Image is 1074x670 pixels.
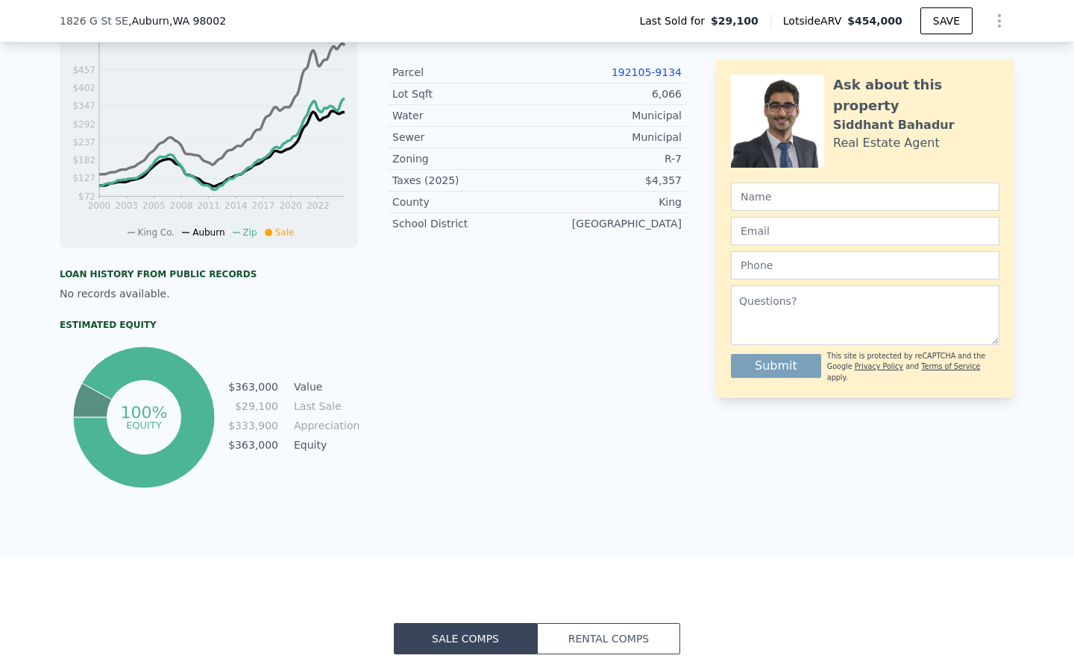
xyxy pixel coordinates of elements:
div: Parcel [392,65,537,80]
span: 1826 G St SE [60,13,128,28]
tspan: $347 [72,101,95,111]
td: Appreciation [291,417,358,434]
button: Rental Comps [537,623,680,654]
tspan: equity [126,419,162,430]
div: Siddhant Bahadur [833,116,955,134]
tspan: 100% [120,403,167,422]
td: Equity [291,437,358,453]
div: R-7 [537,151,682,166]
span: , WA 98002 [169,15,226,27]
tspan: $72 [78,192,95,202]
div: 6,066 [537,86,682,101]
span: Auburn [192,227,224,238]
tspan: $402 [72,83,95,93]
div: Ask about this property [833,75,999,116]
tspan: 2022 [307,200,330,211]
div: Real Estate Agent [833,134,940,152]
div: Municipal [537,130,682,145]
tspan: 2005 [142,200,166,211]
span: Sale [275,227,295,238]
span: $29,100 [711,13,759,28]
span: Zip [243,227,257,238]
tspan: 2003 [115,200,138,211]
a: Privacy Policy [855,362,903,370]
a: 192105-9134 [612,66,682,78]
button: Sale Comps [394,623,537,654]
td: Value [291,379,358,395]
tspan: $127 [72,173,95,183]
div: $4,357 [537,173,682,188]
div: No records available. [60,286,358,301]
div: [GEOGRAPHIC_DATA] [537,216,682,231]
div: This site is protected by reCAPTCHA and the Google and apply. [827,351,999,383]
button: SAVE [920,7,973,34]
input: Phone [731,251,999,279]
input: Email [731,217,999,245]
div: Taxes (2025) [392,173,537,188]
td: $363,000 [227,437,279,453]
td: $29,100 [227,398,279,414]
button: Show Options [984,6,1014,36]
span: King Co. [138,227,175,238]
tspan: $457 [72,65,95,75]
input: Name [731,183,999,211]
a: Terms of Service [921,362,980,370]
tspan: 2014 [224,200,248,211]
button: Submit [731,354,821,378]
tspan: $292 [72,119,95,130]
tspan: $182 [72,155,95,165]
span: Last Sold for [639,13,711,28]
tspan: 2017 [252,200,275,211]
div: County [392,195,537,209]
td: Last Sale [291,398,358,414]
div: King [537,195,682,209]
div: Zoning [392,151,537,166]
div: Water [392,108,537,123]
tspan: 2020 [279,200,302,211]
td: $363,000 [227,379,279,395]
tspan: 2000 [88,200,111,211]
span: $454,000 [847,15,902,27]
tspan: $237 [72,137,95,148]
span: , Auburn [128,13,226,28]
div: Municipal [537,108,682,123]
tspan: 2011 [197,200,220,211]
div: Lot Sqft [392,86,537,101]
div: Loan history from public records [60,268,358,280]
div: Estimated Equity [60,319,358,331]
div: School District [392,216,537,231]
div: Sewer [392,130,537,145]
tspan: 2008 [170,200,193,211]
span: Lotside ARV [783,13,847,28]
td: $333,900 [227,417,279,434]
